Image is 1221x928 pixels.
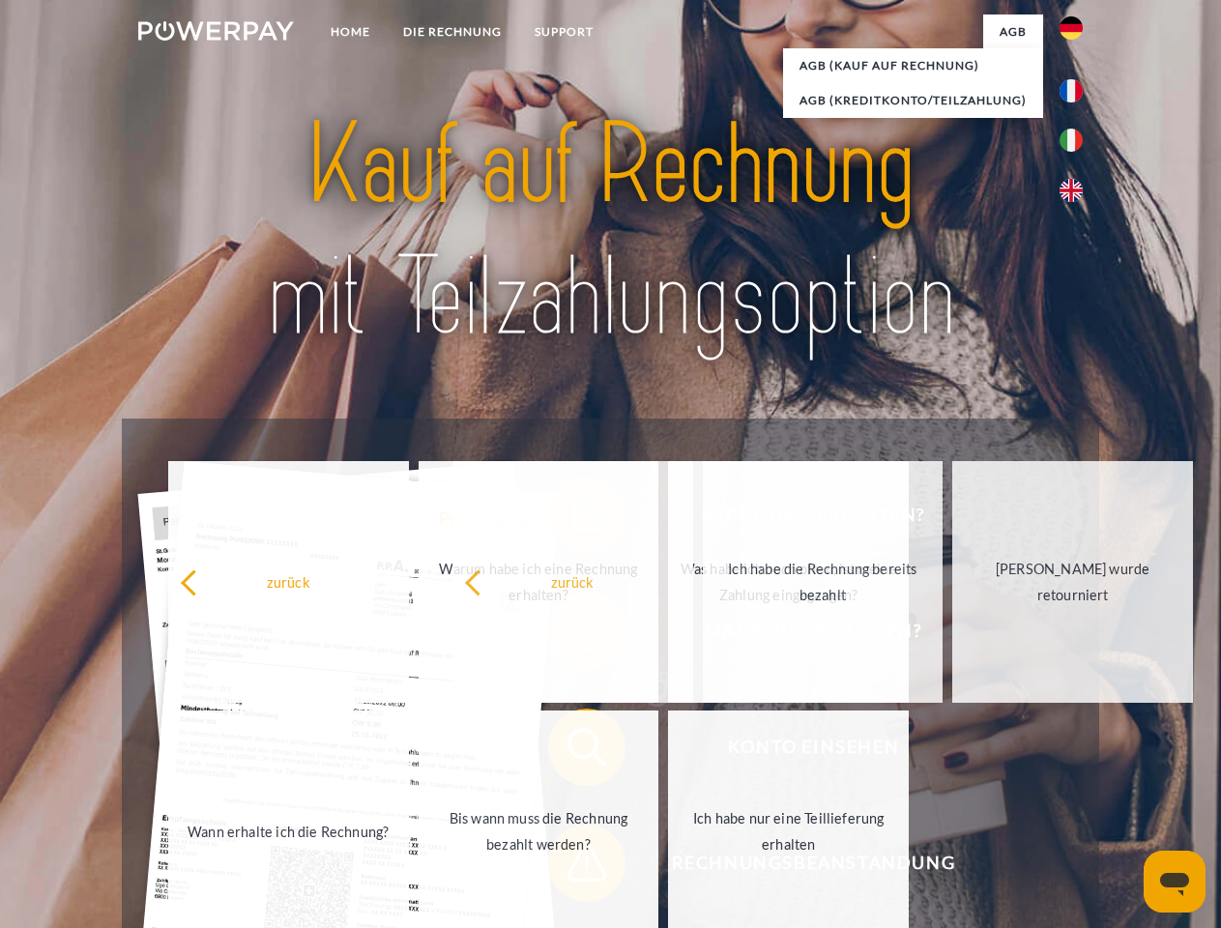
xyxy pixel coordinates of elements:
[964,556,1181,608] div: [PERSON_NAME] wurde retourniert
[430,805,648,857] div: Bis wann muss die Rechnung bezahlt werden?
[430,556,648,608] div: Warum habe ich eine Rechnung erhalten?
[1060,179,1083,202] img: en
[464,568,682,594] div: zurück
[983,14,1043,49] a: agb
[680,805,897,857] div: Ich habe nur eine Teillieferung erhalten
[783,48,1043,83] a: AGB (Kauf auf Rechnung)
[1144,851,1206,913] iframe: Schaltfläche zum Öffnen des Messaging-Fensters
[387,14,518,49] a: DIE RECHNUNG
[180,818,397,844] div: Wann erhalte ich die Rechnung?
[314,14,387,49] a: Home
[1060,16,1083,40] img: de
[714,556,932,608] div: Ich habe die Rechnung bereits bezahlt
[518,14,610,49] a: SUPPORT
[180,568,397,594] div: zurück
[138,21,294,41] img: logo-powerpay-white.svg
[1060,79,1083,102] img: fr
[783,83,1043,118] a: AGB (Kreditkonto/Teilzahlung)
[185,93,1036,370] img: title-powerpay_de.svg
[1060,129,1083,152] img: it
